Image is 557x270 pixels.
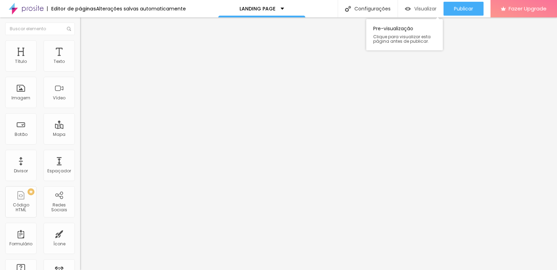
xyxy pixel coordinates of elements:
div: Código HTML [7,203,34,213]
div: Espaçador [47,169,71,173]
div: Ícone [53,242,65,246]
div: Imagem [11,96,30,100]
p: LANDING PAGE [240,6,275,11]
img: Icone [67,27,71,31]
input: Buscar elemento [5,23,75,35]
button: Visualizar [398,2,444,16]
div: Alterações salvas automaticamente [96,6,186,11]
div: Editor de páginas [47,6,96,11]
div: Redes Sociais [45,203,73,213]
img: view-1.svg [405,6,411,12]
span: Visualizar [414,6,437,11]
div: Pre-visualização [366,19,443,50]
span: Fazer Upgrade [509,6,547,11]
div: Vídeo [53,96,65,100]
iframe: Editor [80,17,557,270]
span: Publicar [454,6,473,11]
button: Publicar [444,2,484,16]
div: Mapa [53,132,65,137]
div: Formulário [9,242,32,246]
div: Texto [54,59,65,64]
div: Divisor [14,169,28,173]
span: Clique para visualizar esta página antes de publicar. [373,34,436,43]
div: Título [15,59,27,64]
div: Botão [15,132,28,137]
img: Icone [345,6,351,12]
